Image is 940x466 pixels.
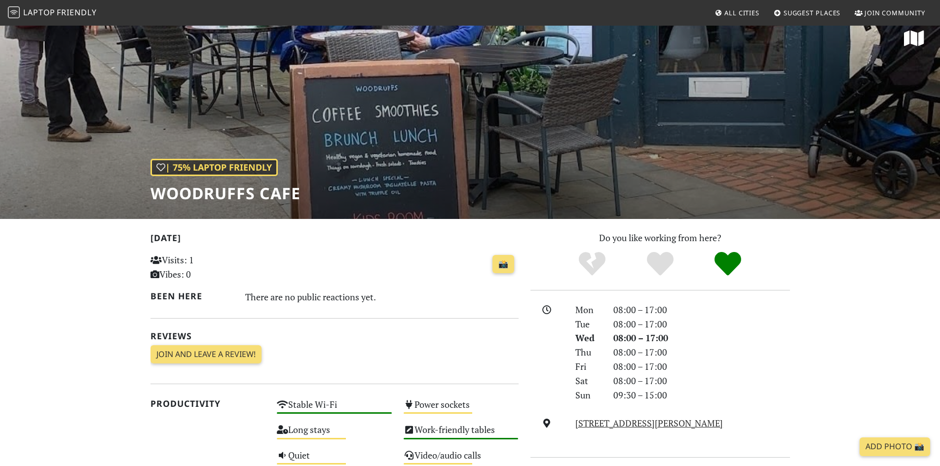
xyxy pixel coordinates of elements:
h2: [DATE] [150,233,519,247]
div: Fri [569,359,607,374]
div: | 75% Laptop Friendly [150,159,278,176]
div: 09:30 – 15:00 [607,388,796,402]
div: Definitely! [694,251,762,278]
a: LaptopFriendly LaptopFriendly [8,4,97,22]
a: [STREET_ADDRESS][PERSON_NAME] [575,417,723,429]
div: Work-friendly tables [398,422,525,447]
a: All Cities [711,4,763,22]
img: LaptopFriendly [8,6,20,18]
span: Join Community [865,8,925,17]
a: Join and leave a review! [150,345,262,364]
div: Thu [569,345,607,359]
h1: Woodruffs Cafe [150,184,301,203]
div: Stable Wi-Fi [271,396,398,422]
div: Wed [569,331,607,345]
span: Laptop [23,7,55,18]
h2: Productivity [150,398,265,409]
div: Sat [569,374,607,388]
div: Sun [569,388,607,402]
a: 📸 [492,255,514,274]
a: Suggest Places [770,4,845,22]
p: Visits: 1 Vibes: 0 [150,253,265,282]
div: 08:00 – 17:00 [607,303,796,317]
div: 08:00 – 17:00 [607,374,796,388]
div: 08:00 – 17:00 [607,317,796,331]
h2: Reviews [150,331,519,341]
div: There are no public reactions yet. [245,289,519,305]
div: 08:00 – 17:00 [607,331,796,345]
span: Friendly [57,7,96,18]
div: Power sockets [398,396,525,422]
h2: Been here [150,291,234,301]
div: Long stays [271,422,398,447]
div: No [558,251,626,278]
div: Mon [569,303,607,317]
div: Yes [626,251,694,278]
div: 08:00 – 17:00 [607,359,796,374]
a: Join Community [851,4,929,22]
span: Suggest Places [784,8,841,17]
span: All Cities [724,8,759,17]
div: Tue [569,317,607,331]
div: 08:00 – 17:00 [607,345,796,359]
p: Do you like working from here? [530,231,790,245]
